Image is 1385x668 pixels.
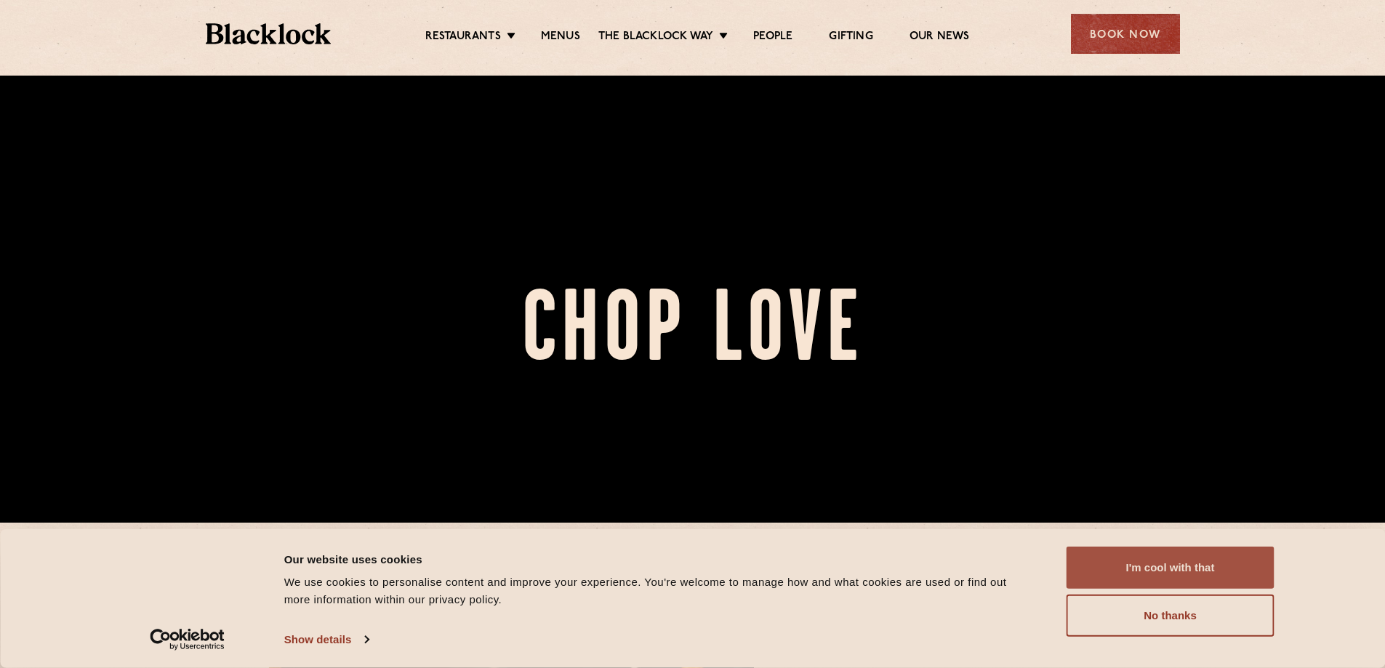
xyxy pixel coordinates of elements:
button: I'm cool with that [1067,547,1274,589]
a: Usercentrics Cookiebot - opens in a new window [124,629,251,651]
a: People [753,30,792,46]
a: The Blacklock Way [598,30,713,46]
a: Restaurants [425,30,501,46]
a: Menus [541,30,580,46]
a: Show details [284,629,369,651]
div: Our website uses cookies [284,550,1034,568]
a: Our News [910,30,970,46]
a: Gifting [829,30,872,46]
div: Book Now [1071,14,1180,54]
img: BL_Textured_Logo-footer-cropped.svg [206,23,332,44]
div: We use cookies to personalise content and improve your experience. You're welcome to manage how a... [284,574,1034,608]
button: No thanks [1067,595,1274,637]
